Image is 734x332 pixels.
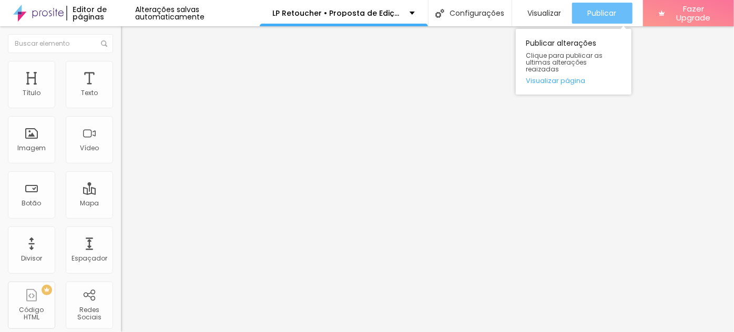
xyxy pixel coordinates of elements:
div: Texto [81,89,98,97]
button: Visualizar [512,3,572,24]
div: Título [23,89,40,97]
span: Visualizar [528,9,562,17]
p: LP Retoucher • Proposta de Edição 2025 [273,9,402,17]
img: Icone [435,9,444,18]
div: Divisor [21,255,42,262]
iframe: Editor [121,26,734,332]
a: Visualizar página [526,77,621,84]
div: Código HTML [11,306,52,321]
input: Buscar elemento [8,34,113,53]
img: Icone [101,40,107,47]
div: Mapa [80,200,99,207]
button: Publicar [572,3,633,24]
div: Alterações salvas automaticamente [135,6,260,20]
div: Botão [22,200,42,207]
div: Vídeo [80,144,99,152]
span: Publicar [588,9,617,17]
div: Redes Sociais [68,306,110,321]
div: Editor de páginas [66,6,135,20]
div: Espaçador [72,255,107,262]
div: Imagem [17,144,46,152]
span: Clique para publicar as ultimas alterações reaizadas [526,52,621,73]
span: Fazer Upgrade [669,4,718,23]
div: Publicar alterações [516,29,631,95]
